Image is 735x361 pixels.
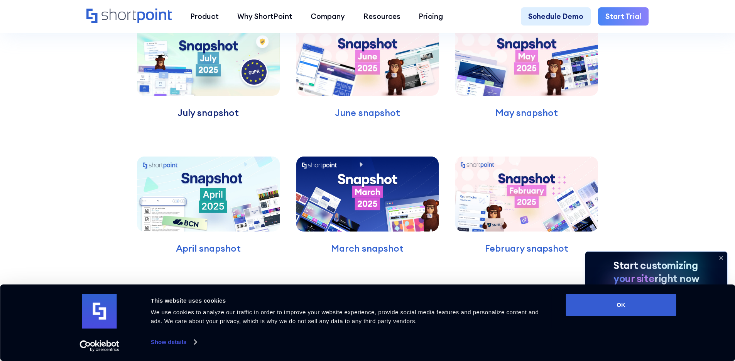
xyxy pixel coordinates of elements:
[292,142,444,255] a: March snapshot
[137,242,280,255] p: April snapshot
[151,309,539,324] span: We use cookies to analyze our traffic in order to improve your website experience, provide social...
[451,6,603,120] a: May snapshot
[451,142,603,255] a: February snapshot
[228,7,302,26] a: Why ShortPoint
[363,11,400,22] div: Resources
[132,142,284,255] a: April snapshot
[190,11,219,22] div: Product
[181,7,228,26] a: Product
[137,106,280,120] p: July snapshot
[455,242,598,255] p: February snapshot
[296,242,439,255] p: March snapshot
[292,6,444,120] a: June snapshot
[86,9,172,24] a: Home
[455,106,598,120] p: May snapshot
[598,7,649,26] a: Start Trial
[296,106,439,120] p: June snapshot
[566,294,676,316] button: OK
[354,7,410,26] a: Resources
[82,294,117,329] img: logo
[151,296,549,305] div: This website uses cookies
[151,336,196,348] a: Show details
[521,7,591,26] a: Schedule Demo
[419,11,443,22] div: Pricing
[410,7,453,26] a: Pricing
[301,7,354,26] a: Company
[66,340,133,352] a: Usercentrics Cookiebot - opens in a new window
[132,6,284,120] a: July snapshot
[311,11,345,22] div: Company
[237,11,292,22] div: Why ShortPoint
